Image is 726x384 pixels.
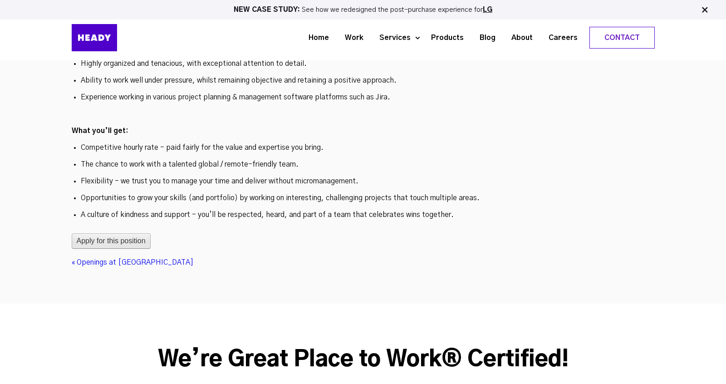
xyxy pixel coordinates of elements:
[72,127,128,134] strong: What you’ll get:
[368,30,415,46] a: Services
[72,233,151,249] button: Apply for this position
[81,160,646,169] p: The chance to work with a talented global / remote-friendly team.
[4,6,722,13] p: See how we redesigned the post-purchase experience for
[537,30,582,46] a: Careers
[297,30,334,46] a: Home
[81,177,646,186] p: Flexibility - we trust you to manage your time and deliver without micromanagement.
[72,24,117,51] img: Heady_Logo_Web-01 (1)
[81,143,646,153] p: Competitive hourly rate - paid fairly for the value and expertise you bring.
[234,6,302,13] strong: NEW CASE STUDY:
[420,30,468,46] a: Products
[590,27,654,48] a: Contact
[72,259,193,266] a: « Openings at [GEOGRAPHIC_DATA]
[468,30,500,46] a: Blog
[140,27,655,49] div: Navigation Menu
[81,59,646,69] p: Highly organized and tenacious, with exceptional attention to detail.
[334,30,368,46] a: Work
[483,6,492,13] a: LG
[81,193,646,203] p: Opportunities to grow your skills (and portfolio) by working on interesting, challenging projects...
[81,93,646,102] p: Experience working in various project planning & management software platforms such as Jira.
[500,30,537,46] a: About
[700,5,709,15] img: Close Bar
[81,210,646,220] p: A culture of kindness and support - you’ll be respected, heard, and part of a team that celebrate...
[81,76,646,85] p: Ability to work well under pressure, whilst remaining objective and retaining a positive approach.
